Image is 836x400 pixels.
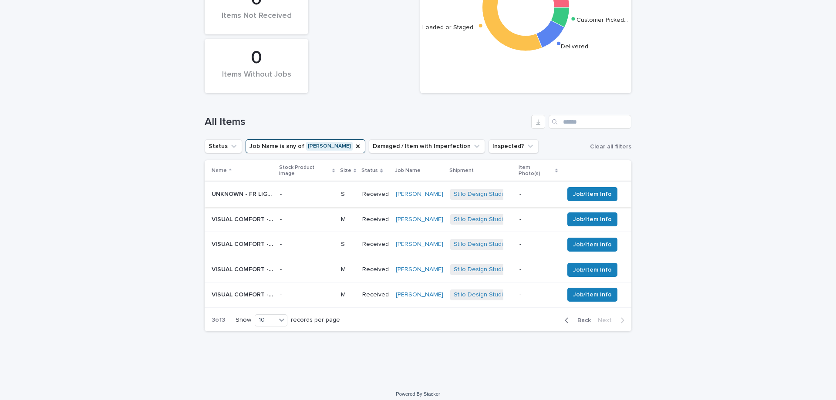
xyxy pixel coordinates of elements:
[598,317,617,323] span: Next
[590,144,631,150] span: Clear all filters
[212,166,227,175] p: Name
[246,139,365,153] button: Job Name
[567,263,617,277] button: Job/Item Info
[236,316,251,324] p: Show
[341,241,355,248] p: S
[341,216,355,223] p: M
[219,11,293,30] div: Items Not Received
[205,232,631,257] tr: VISUAL COMFORT - SET OF LIGHTBULBS | 76740VISUAL COMFORT - SET OF LIGHTBULBS | 76740 -SReceived[P...
[205,257,631,282] tr: VISUAL COMFORT - SK4206GILESLIE 16ft SEMI FLUSH MOUNT | 76780VISUAL COMFORT - SK4206GILESLIE 16ft...
[212,214,275,223] p: VISUAL COMFORT - 4164MBK/G CYNARA XL FLUSH MOUNT | 76782
[454,291,583,299] a: Stilo Design Studio | Inbound Shipment | 25071
[549,115,631,129] input: Search
[205,116,528,128] h1: All Items
[454,266,583,273] a: Stilo Design Studio | Inbound Shipment | 25071
[396,391,440,397] a: Powered By Stacker
[567,187,617,201] button: Job/Item Info
[212,189,275,198] p: UNKNOWN - FR LIGHT FIXTURE | 75376
[396,291,443,299] a: [PERSON_NAME]
[341,266,355,273] p: M
[567,238,617,252] button: Job/Item Info
[576,17,628,23] text: Customer Picked…
[519,266,557,273] p: -
[361,166,378,175] p: Status
[341,191,355,198] p: S
[567,212,617,226] button: Job/Item Info
[205,282,631,307] tr: VISUAL COMFORT - SK4206GILESLIE 16ft SEMI FLUSH MOUNT | 76781VISUAL COMFORT - SK4206GILESLIE 16ft...
[362,291,389,299] p: Received
[519,291,557,299] p: -
[279,163,330,179] p: Stock Product Image
[396,191,443,198] a: [PERSON_NAME]
[396,266,443,273] a: [PERSON_NAME]
[341,291,355,299] p: M
[362,216,389,223] p: Received
[567,288,617,302] button: Job/Item Info
[280,216,334,223] p: -
[362,241,389,248] p: Received
[572,317,591,323] span: Back
[454,191,584,198] a: Stilo Design Studio | Inbound Shipment | 24719
[362,266,389,273] p: Received
[587,140,631,153] button: Clear all filters
[396,241,443,248] a: [PERSON_NAME]
[454,241,585,248] a: Stilo Design Studio | Inbound Shipment | 25052
[561,43,588,49] text: Delivered
[219,47,293,69] div: 0
[362,191,389,198] p: Received
[573,266,612,274] span: Job/Item Info
[573,290,612,299] span: Job/Item Info
[454,216,583,223] a: Stilo Design Studio | Inbound Shipment | 25071
[212,264,275,273] p: VISUAL COMFORT - SK4206GILESLIE 16ft SEMI FLUSH MOUNT | 76780
[558,316,594,324] button: Back
[205,207,631,232] tr: VISUAL COMFORT - 4164MBK/G CYNARA XL FLUSH MOUNT | 76782VISUAL COMFORT - 4164MBK/G CYNARA XL FLUS...
[369,139,485,153] button: Damaged / Item with Imperfection
[205,182,631,207] tr: UNKNOWN - FR LIGHT FIXTURE | 75376UNKNOWN - FR LIGHT FIXTURE | 75376 -SReceived[PERSON_NAME] Stil...
[255,316,276,325] div: 10
[340,166,351,175] p: Size
[519,191,557,198] p: -
[519,241,557,248] p: -
[519,216,557,223] p: -
[280,291,334,299] p: -
[212,289,275,299] p: VISUAL COMFORT - SK4206GILESLIE 16ft SEMI FLUSH MOUNT | 76781
[573,190,612,198] span: Job/Item Info
[395,166,421,175] p: Job Name
[280,266,334,273] p: -
[422,24,477,30] text: Loaded or Staged…
[291,316,340,324] p: records per page
[519,163,553,179] p: Item Photo(s)
[219,70,293,88] div: Items Without Jobs
[205,139,242,153] button: Status
[573,240,612,249] span: Job/Item Info
[573,215,612,224] span: Job/Item Info
[205,309,232,331] p: 3 of 3
[594,316,631,324] button: Next
[280,241,334,248] p: -
[449,166,474,175] p: Shipment
[212,239,275,248] p: VISUAL COMFORT - SET OF LIGHTBULBS | 76740
[396,216,443,223] a: [PERSON_NAME]
[280,191,334,198] p: -
[489,139,539,153] button: Inspected?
